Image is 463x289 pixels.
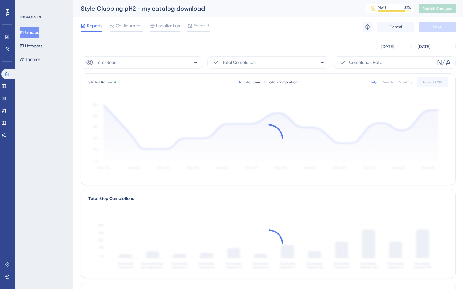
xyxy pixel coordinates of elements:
span: N/A [437,57,450,67]
button: Themes [20,54,40,65]
div: Total Completion [264,80,298,85]
span: Total Seen [96,59,116,66]
div: MAU [378,5,386,10]
div: [DATE] [381,43,394,50]
span: Save [433,24,442,29]
div: Style Clubbing pH2 - my catalog download [81,4,350,13]
div: Total Step Completions [88,195,134,202]
button: Hotspots [20,40,42,51]
div: Daily [368,80,377,85]
span: - [194,57,197,67]
span: Editor [194,22,205,29]
span: Export CSV [423,80,442,85]
button: Publish Changes [419,4,456,13]
span: Active [101,80,112,84]
div: Monthly [399,80,412,85]
span: - [320,57,324,67]
span: Total Completion [222,59,256,66]
span: Completion Rate [349,59,382,66]
div: Weekly [382,80,394,85]
button: Save [419,22,456,32]
button: Export CSV [417,77,448,87]
button: Cancel [377,22,414,32]
button: Guides [20,27,39,38]
div: Total Seen [239,80,261,85]
div: ENGAGEMENT [20,15,43,20]
span: Localization [156,22,180,29]
span: Configuration [116,22,143,29]
span: Status: [88,80,112,85]
span: Publish Changes [423,6,452,11]
span: Cancel [390,24,402,29]
span: Reports [87,22,102,29]
div: [DATE] [418,43,430,50]
div: 82 % [404,5,411,10]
